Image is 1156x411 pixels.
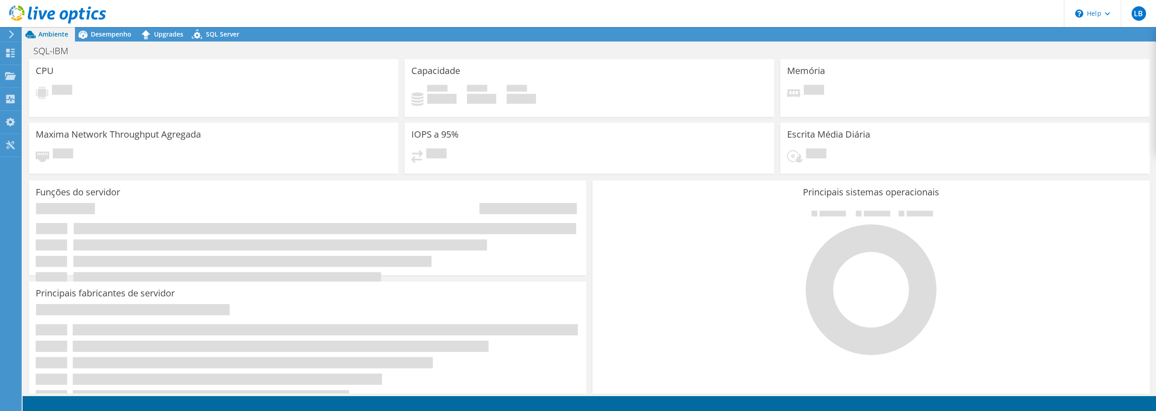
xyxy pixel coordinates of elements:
[787,129,870,139] h3: Escrita Média Diária
[806,148,826,161] span: Pendente
[38,30,68,38] span: Ambiente
[411,129,459,139] h3: IOPS a 95%
[1075,9,1083,18] svg: \n
[36,187,120,197] h3: Funções do servidor
[804,85,824,97] span: Pendente
[1132,6,1146,21] span: LB
[507,94,536,104] h4: 0 GiB
[36,66,54,76] h3: CPU
[29,46,82,56] h1: SQL-IBM
[411,66,460,76] h3: Capacidade
[467,85,487,94] span: Disponível
[599,187,1143,197] h3: Principais sistemas operacionais
[36,129,201,139] h3: Maxima Network Throughput Agregada
[507,85,527,94] span: Total
[52,85,72,97] span: Pendente
[427,85,447,94] span: Usado
[787,66,825,76] h3: Memória
[467,94,496,104] h4: 0 GiB
[91,30,131,38] span: Desempenho
[206,30,239,38] span: SQL Server
[53,148,73,161] span: Pendente
[36,288,175,298] h3: Principais fabricantes de servidor
[427,94,457,104] h4: 0 GiB
[426,148,447,161] span: Pendente
[154,30,183,38] span: Upgrades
